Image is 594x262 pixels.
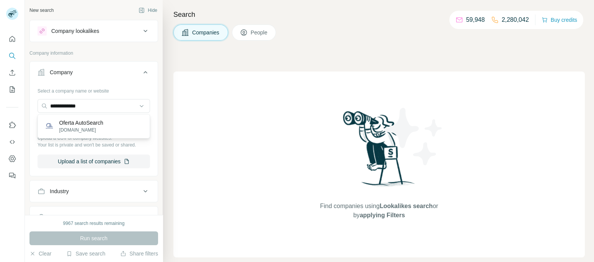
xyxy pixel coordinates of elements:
[153,2,258,18] div: Watch our October Product update
[6,83,18,96] button: My lists
[251,29,268,36] span: People
[50,68,73,76] div: Company
[29,7,54,14] div: New search
[30,63,158,85] button: Company
[466,15,485,24] p: 59,948
[50,187,69,195] div: Industry
[44,121,55,132] img: Oferta AutoSearch
[542,15,577,25] button: Buy credits
[50,213,78,221] div: HQ location
[38,142,150,148] p: Your list is private and won't be saved or shared.
[38,85,150,94] div: Select a company name or website
[379,102,448,171] img: Surfe Illustration - Stars
[63,220,125,227] div: 9967 search results remaining
[360,212,405,218] span: applying Filters
[6,66,18,80] button: Enrich CSV
[6,118,18,132] button: Use Surfe on LinkedIn
[120,250,158,257] button: Share filters
[59,127,103,133] p: [DOMAIN_NAME]
[6,32,18,46] button: Quick start
[6,169,18,182] button: Feedback
[30,182,158,200] button: Industry
[133,5,163,16] button: Hide
[29,50,158,57] p: Company information
[30,208,158,226] button: HQ location
[6,152,18,166] button: Dashboard
[59,119,103,127] p: Oferta AutoSearch
[339,109,419,194] img: Surfe Illustration - Woman searching with binoculars
[318,202,440,220] span: Find companies using or by
[66,250,105,257] button: Save search
[29,250,51,257] button: Clear
[400,3,408,11] div: Close Step
[30,22,158,40] button: Company lookalikes
[6,135,18,149] button: Use Surfe API
[380,203,433,209] span: Lookalikes search
[6,49,18,63] button: Search
[502,15,529,24] p: 2,280,042
[38,155,150,168] button: Upload a list of companies
[173,9,585,20] h4: Search
[192,29,220,36] span: Companies
[51,27,99,35] div: Company lookalikes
